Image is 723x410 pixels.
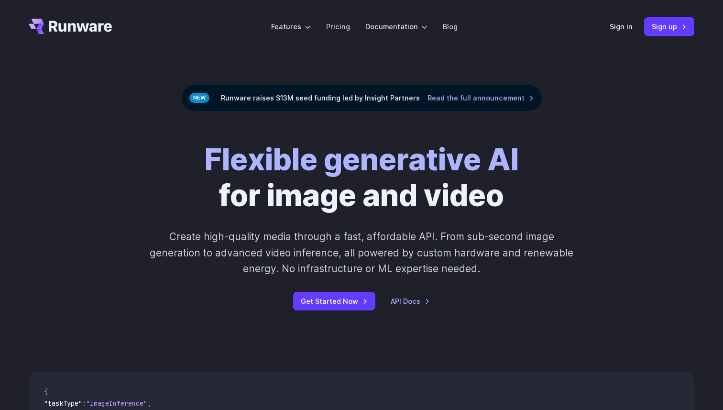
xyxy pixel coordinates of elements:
h1: for image and video [205,142,519,213]
a: API Docs [391,296,430,307]
label: Features [271,21,311,32]
span: "imageInference" [86,399,147,408]
span: "taskType" [44,399,82,408]
a: Sign in [610,21,633,32]
a: Read the full announcement [427,92,534,103]
a: Go to / [29,19,112,34]
span: , [147,399,151,408]
strong: Flexible generative AI [205,142,519,177]
label: Documentation [365,21,427,32]
a: Get Started Now [293,292,375,310]
a: Pricing [326,21,350,32]
span: : [82,399,86,408]
div: Runware raises $13M seed funding led by Insight Partners [181,84,542,111]
a: Sign up [644,17,694,36]
a: Blog [443,21,458,32]
span: { [44,388,48,396]
p: Create high-quality media through a fast, affordable API. From sub-second image generation to adv... [149,229,575,277]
